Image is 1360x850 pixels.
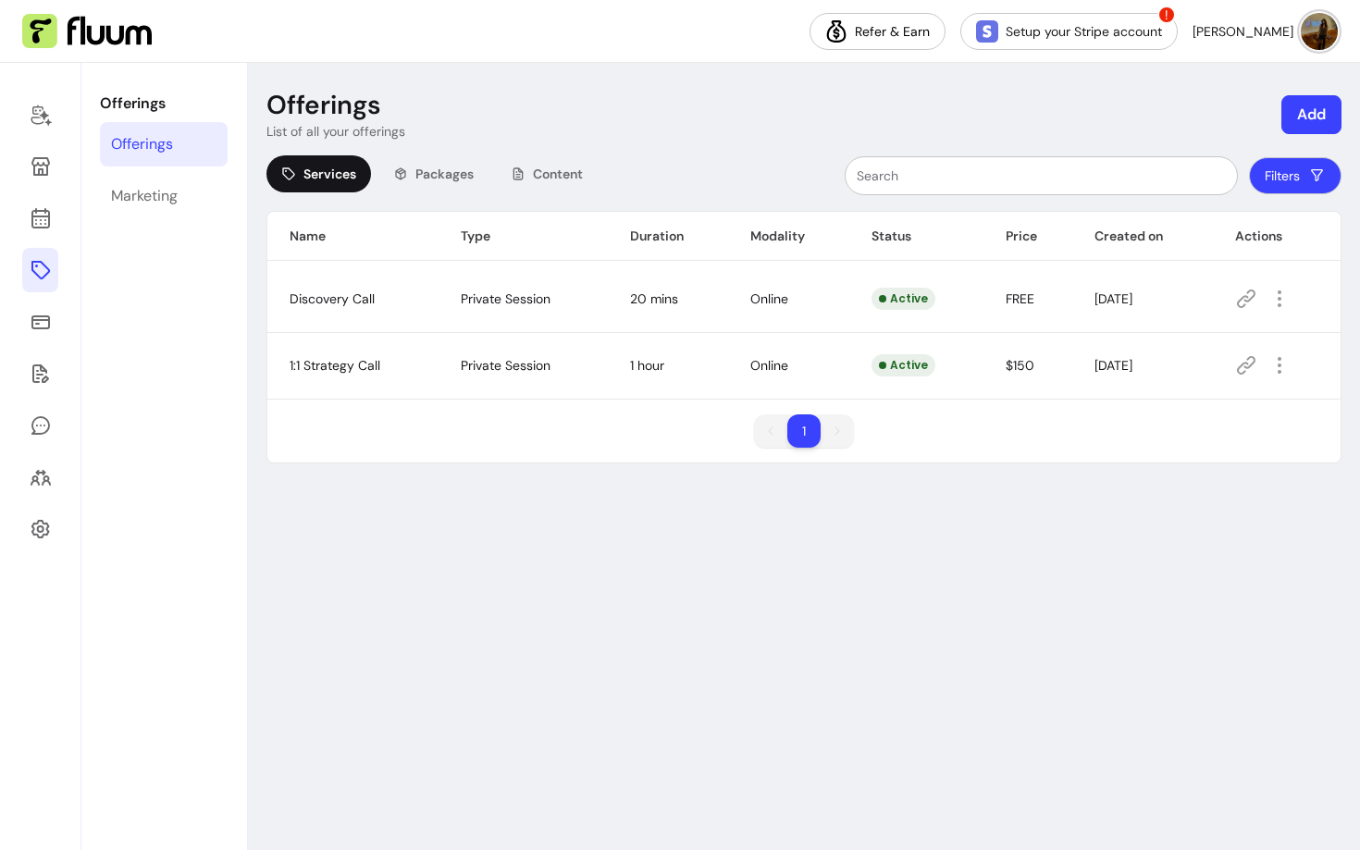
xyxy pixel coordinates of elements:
th: Modality [728,212,849,261]
a: Offerings [100,122,228,166]
span: 1:1 Strategy Call [290,357,380,374]
div: Active [872,354,935,376]
th: Status [849,212,983,261]
a: Marketing [100,174,228,218]
a: Forms [22,351,58,396]
span: Content [533,165,583,183]
a: Home [22,92,58,137]
span: Private Session [461,357,550,374]
img: Fluum Logo [22,14,152,49]
span: [DATE] [1094,357,1132,374]
th: Name [267,212,439,261]
span: 1 hour [630,357,664,374]
p: Offerings [266,89,381,122]
span: Packages [415,165,474,183]
th: Price [983,212,1073,261]
a: Sales [22,300,58,344]
img: avatar [1301,13,1338,50]
a: Setup your Stripe account [960,13,1178,50]
span: Private Session [461,290,550,307]
th: Duration [608,212,728,261]
p: Offerings [100,92,228,115]
nav: pagination navigation [745,405,863,457]
th: Actions [1213,212,1341,261]
span: $150 [1006,357,1034,374]
p: List of all your offerings [266,122,405,141]
div: Offerings [111,133,173,155]
span: ! [1157,6,1176,24]
a: My Messages [22,403,58,448]
th: Type [439,212,608,261]
a: Offerings [22,248,58,292]
a: Clients [22,455,58,499]
span: FREE [1006,290,1034,307]
button: Filters [1249,157,1341,194]
a: Calendar [22,196,58,240]
span: [PERSON_NAME] [1193,22,1293,41]
li: pagination item 1 active [787,414,821,448]
span: Online [750,357,788,374]
img: Stripe Icon [976,20,998,43]
span: Services [303,165,356,183]
button: Add [1281,95,1341,134]
span: [DATE] [1094,290,1132,307]
a: Settings [22,507,58,551]
input: Search [857,166,1226,185]
span: Online [750,290,788,307]
span: Discovery Call [290,290,375,307]
th: Created on [1072,212,1213,261]
span: 20 mins [630,290,678,307]
a: Storefront [22,144,58,189]
div: Marketing [111,185,178,207]
div: Active [872,288,935,310]
button: avatar[PERSON_NAME] [1193,13,1338,50]
a: Refer & Earn [810,13,946,50]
